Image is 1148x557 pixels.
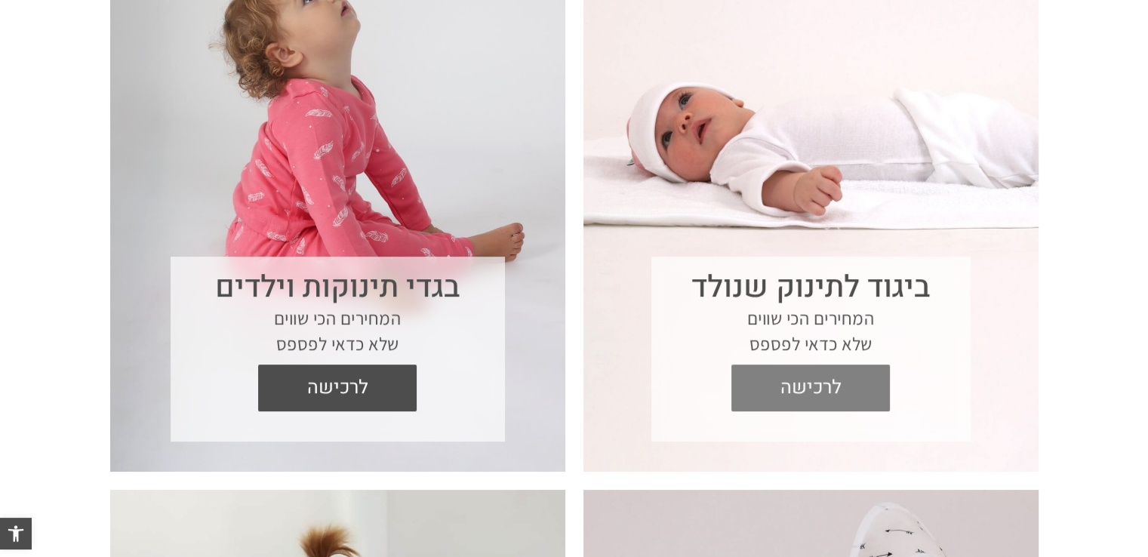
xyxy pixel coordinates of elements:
[743,365,879,411] span: לרכישה
[682,306,940,356] p: המחירים הכי שווים שלא כדאי לפספס
[682,269,940,306] h3: ביגוד לתינוק שנולד
[258,365,417,411] a: לרכישה
[731,365,890,411] a: לרכישה
[201,269,475,306] h3: בגדי תינוקות וילדים
[269,365,405,411] span: לרכישה
[201,306,475,356] p: המחירים הכי שווים שלא כדאי לפספס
